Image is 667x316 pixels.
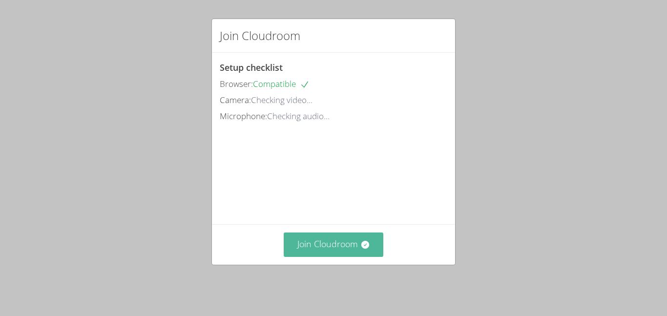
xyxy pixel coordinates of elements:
span: Browser: [220,78,253,89]
button: Join Cloudroom [284,232,384,256]
span: Setup checklist [220,62,283,73]
span: Checking video... [251,94,313,105]
span: Microphone: [220,110,267,122]
span: Checking audio... [267,110,330,122]
h2: Join Cloudroom [220,27,300,44]
span: Compatible [253,78,310,89]
span: Camera: [220,94,251,105]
